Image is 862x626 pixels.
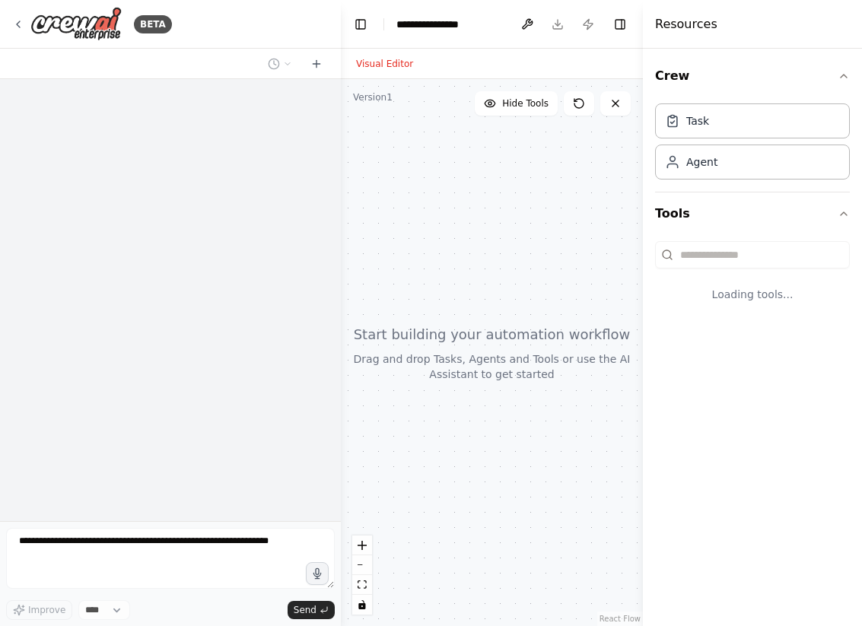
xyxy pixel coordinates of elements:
button: Hide right sidebar [609,14,631,35]
div: Crew [655,97,850,192]
div: Tools [655,235,850,326]
button: Improve [6,600,72,620]
span: Improve [28,604,65,616]
button: Visual Editor [347,55,422,73]
button: Tools [655,192,850,235]
h4: Resources [655,15,717,33]
div: BETA [134,15,172,33]
button: Hide Tools [475,91,558,116]
div: Loading tools... [655,275,850,314]
div: Version 1 [353,91,393,103]
div: Agent [686,154,717,170]
button: Start a new chat [304,55,329,73]
button: Send [288,601,335,619]
button: Crew [655,55,850,97]
div: React Flow controls [352,535,372,615]
button: toggle interactivity [352,595,372,615]
div: Task [686,113,709,129]
button: Click to speak your automation idea [306,562,329,585]
button: fit view [352,575,372,595]
a: React Flow attribution [600,615,641,623]
img: Logo [30,7,122,41]
span: Send [294,604,316,616]
button: zoom in [352,535,372,555]
nav: breadcrumb [396,17,459,32]
button: Switch to previous chat [262,55,298,73]
button: Hide left sidebar [350,14,371,35]
span: Hide Tools [502,97,549,110]
button: zoom out [352,555,372,575]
